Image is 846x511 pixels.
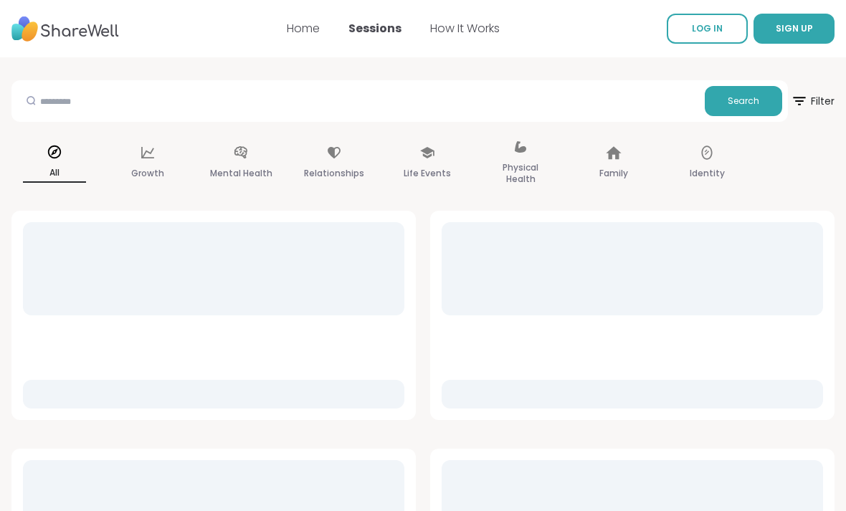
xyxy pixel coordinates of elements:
button: Search [705,86,782,116]
p: Family [599,165,628,182]
p: All [23,164,86,183]
button: Filter [791,80,835,122]
span: LOG IN [692,22,723,34]
p: Physical Health [489,159,552,188]
p: Identity [690,165,725,182]
span: Search [728,95,759,108]
p: Growth [131,165,164,182]
p: Mental Health [210,165,272,182]
a: LOG IN [667,14,748,44]
span: Filter [791,84,835,118]
a: Sessions [348,20,401,37]
p: Life Events [404,165,451,182]
a: Home [287,20,320,37]
a: How It Works [430,20,500,37]
img: ShareWell Nav Logo [11,9,119,49]
button: SIGN UP [754,14,835,44]
span: SIGN UP [776,22,813,34]
p: Relationships [304,165,364,182]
